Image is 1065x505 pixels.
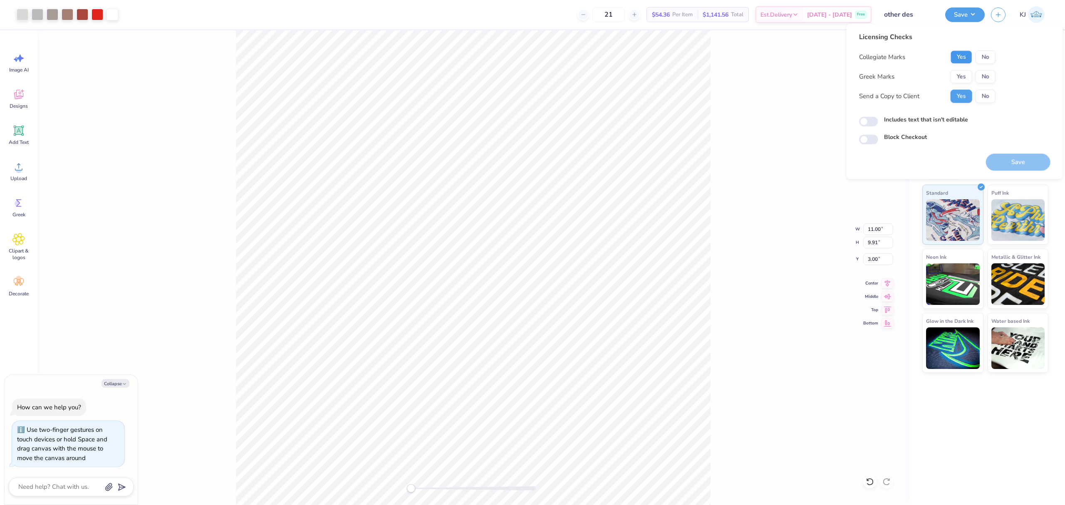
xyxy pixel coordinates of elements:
[17,426,107,462] div: Use two-finger gestures on touch devices or hold Space and drag canvas with the mouse to move the...
[17,403,81,411] div: How can we help you?
[976,89,996,103] button: No
[12,211,25,218] span: Greek
[991,188,1009,197] span: Puff Ink
[991,263,1045,305] img: Metallic & Glitter Ink
[672,10,693,19] span: Per Item
[884,133,927,142] label: Block Checkout
[976,70,996,83] button: No
[863,307,878,313] span: Top
[9,290,29,297] span: Decorate
[976,50,996,64] button: No
[1020,10,1026,20] span: KJ
[991,317,1030,325] span: Water based Ink
[9,139,29,146] span: Add Text
[926,199,980,241] img: Standard
[884,115,968,124] label: Includes text that isn't editable
[857,12,865,17] span: Free
[1028,6,1045,23] img: Kendra Jingco
[5,248,32,261] span: Clipart & logos
[945,7,985,22] button: Save
[807,10,852,19] span: [DATE] - [DATE]
[926,317,973,325] span: Glow in the Dark Ink
[863,280,878,287] span: Center
[1016,6,1048,23] a: KJ
[951,89,972,103] button: Yes
[926,188,948,197] span: Standard
[592,7,625,22] input: – –
[926,327,980,369] img: Glow in the Dark Ink
[859,32,996,42] div: Licensing Checks
[859,52,905,62] div: Collegiate Marks
[10,175,27,182] span: Upload
[9,67,29,73] span: Image AI
[991,199,1045,241] img: Puff Ink
[991,327,1045,369] img: Water based Ink
[951,70,972,83] button: Yes
[951,50,972,64] button: Yes
[10,103,28,109] span: Designs
[652,10,670,19] span: $54.36
[991,252,1040,261] span: Metallic & Glitter Ink
[760,10,792,19] span: Est. Delivery
[926,263,980,305] img: Neon Ink
[859,92,919,101] div: Send a Copy to Client
[863,320,878,327] span: Bottom
[863,293,878,300] span: Middle
[926,252,946,261] span: Neon Ink
[731,10,743,19] span: Total
[859,72,894,82] div: Greek Marks
[407,484,415,493] div: Accessibility label
[878,6,939,23] input: Untitled Design
[703,10,728,19] span: $1,141.56
[102,379,129,388] button: Collapse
